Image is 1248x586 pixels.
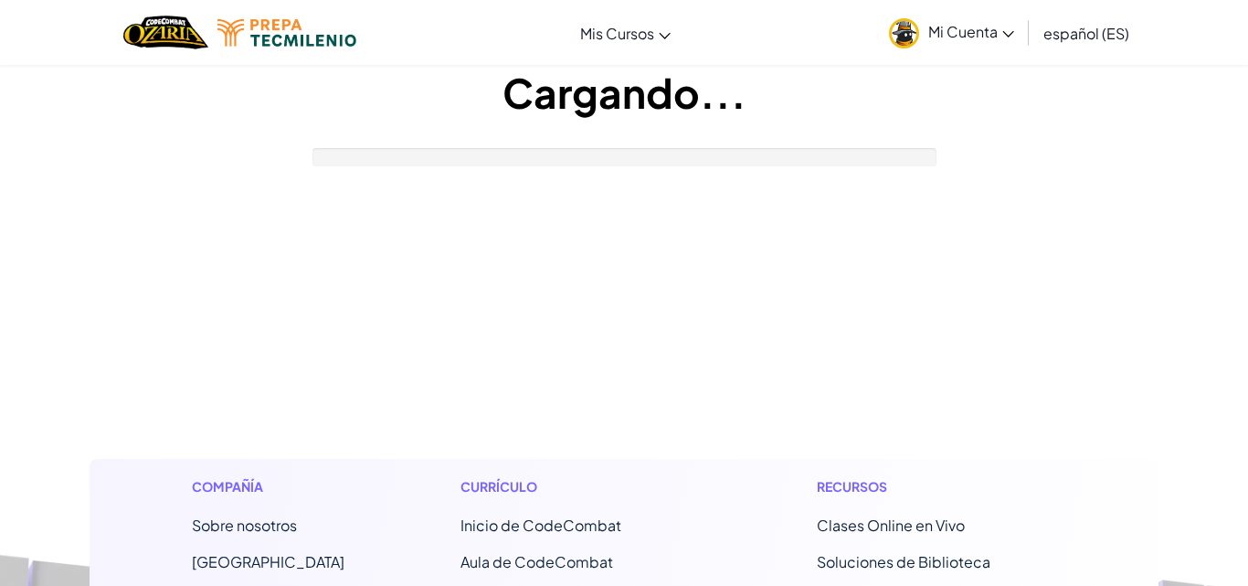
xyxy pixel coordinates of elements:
[460,552,613,571] a: Aula de CodeCombat
[1043,24,1129,43] span: español (ES)
[460,516,621,535] span: Inicio de CodeCombat
[928,22,1014,41] span: Mi Cuenta
[817,552,990,571] a: Soluciones de Biblioteca
[817,477,1057,496] h1: Recursos
[460,477,701,496] h1: Currículo
[192,516,297,535] a: Sobre nosotros
[571,8,680,58] a: Mis Cursos
[123,14,208,51] img: Home
[192,477,344,496] h1: Compañía
[1034,8,1138,58] a: español (ES)
[817,516,965,535] a: Clases Online en Vivo
[217,19,356,47] img: Tecmilenio logo
[580,24,654,43] span: Mis Cursos
[192,552,344,571] a: [GEOGRAPHIC_DATA]
[880,4,1023,61] a: Mi Cuenta
[889,18,919,48] img: avatar
[123,14,208,51] a: Ozaria by CodeCombat logo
